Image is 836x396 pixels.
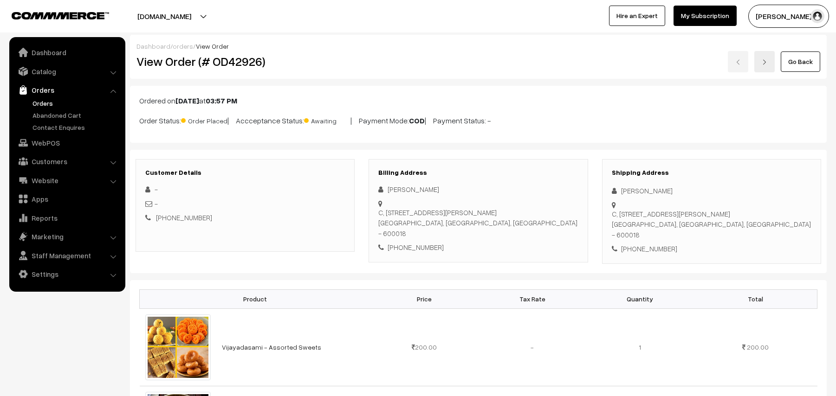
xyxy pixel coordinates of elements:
[12,247,122,264] a: Staff Management
[378,242,578,253] div: [PHONE_NUMBER]
[136,42,170,50] a: Dashboard
[378,184,578,195] div: [PERSON_NAME]
[378,207,578,239] div: C, [STREET_ADDRESS][PERSON_NAME] [GEOGRAPHIC_DATA], [GEOGRAPHIC_DATA], [GEOGRAPHIC_DATA] - 600018
[139,114,817,126] p: Order Status: | Accceptance Status: | Payment Mode: | Payment Status: -
[639,343,641,351] span: 1
[612,185,811,196] div: [PERSON_NAME]
[145,198,345,209] div: -
[781,51,820,72] a: Go Back
[222,343,321,351] a: Vijayadasami - Assorted Sweets
[12,9,93,20] a: COMMMERCE
[175,96,199,105] b: [DATE]
[145,314,211,380] img: vijayadasami combo sweets.jpg
[12,172,122,189] a: Website
[378,169,578,177] h3: Billing Address
[674,6,737,26] a: My Subscription
[409,116,425,125] b: COD
[478,308,586,386] td: -
[12,134,122,151] a: WebPOS
[145,169,345,177] h3: Customer Details
[206,96,237,105] b: 03:57 PM
[12,63,122,80] a: Catalog
[12,210,122,226] a: Reports
[612,209,811,240] div: C, [STREET_ADDRESS][PERSON_NAME] [GEOGRAPHIC_DATA], [GEOGRAPHIC_DATA], [GEOGRAPHIC_DATA] - 600018
[140,289,371,308] th: Product
[30,110,122,120] a: Abandoned Cart
[181,114,227,126] span: Order Placed
[609,6,665,26] a: Hire an Expert
[12,266,122,282] a: Settings
[694,289,817,308] th: Total
[139,95,817,106] p: Ordered on at
[145,184,345,195] div: -
[370,289,478,308] th: Price
[12,82,122,98] a: Orders
[810,9,824,23] img: user
[173,42,193,50] a: orders
[136,41,820,51] div: / /
[12,12,109,19] img: COMMMERCE
[196,42,229,50] span: View Order
[748,5,829,28] button: [PERSON_NAME] s…
[612,243,811,254] div: [PHONE_NUMBER]
[105,5,224,28] button: [DOMAIN_NAME]
[478,289,586,308] th: Tax Rate
[747,343,769,351] span: 200.00
[12,44,122,61] a: Dashboard
[12,153,122,170] a: Customers
[762,59,767,65] img: right-arrow.png
[586,289,694,308] th: Quantity
[304,114,350,126] span: Awaiting
[30,122,122,132] a: Contact Enquires
[12,191,122,207] a: Apps
[156,213,212,222] a: [PHONE_NUMBER]
[136,54,355,69] h2: View Order (# OD42926)
[30,98,122,108] a: Orders
[612,169,811,177] h3: Shipping Address
[412,343,437,351] span: 200.00
[12,228,122,245] a: Marketing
